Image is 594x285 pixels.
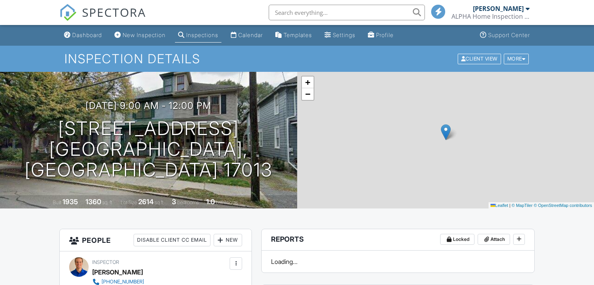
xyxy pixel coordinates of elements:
[504,53,529,64] div: More
[64,52,530,66] h1: Inspection Details
[72,32,102,38] div: Dashboard
[321,28,359,43] a: Settings
[477,28,533,43] a: Support Center
[102,199,113,205] span: sq. ft.
[302,88,314,100] a: Zoom out
[82,4,146,20] span: SPECTORA
[59,11,146,27] a: SPECTORA
[216,199,238,205] span: bathrooms
[177,199,199,205] span: bedrooms
[92,266,143,278] div: [PERSON_NAME]
[214,234,242,246] div: New
[86,100,211,111] h3: [DATE] 9:00 am - 12:00 pm
[238,32,263,38] div: Calendar
[365,28,397,43] a: Profile
[111,28,169,43] a: New Inspection
[175,28,221,43] a: Inspections
[305,89,310,99] span: −
[488,32,530,38] div: Support Center
[53,199,61,205] span: Built
[473,5,524,12] div: [PERSON_NAME]
[62,198,78,206] div: 1935
[376,32,394,38] div: Profile
[305,77,310,87] span: +
[12,118,285,180] h1: [STREET_ADDRESS] [GEOGRAPHIC_DATA], [GEOGRAPHIC_DATA] 17013
[155,199,164,205] span: sq.ft.
[121,199,137,205] span: Lot Size
[458,53,501,64] div: Client View
[534,203,592,208] a: © OpenStreetMap contributors
[333,32,355,38] div: Settings
[86,198,101,206] div: 1360
[441,124,451,140] img: Marker
[509,203,510,208] span: |
[123,32,166,38] div: New Inspection
[284,32,312,38] div: Templates
[228,28,266,43] a: Calendar
[102,279,144,285] div: [PHONE_NUMBER]
[451,12,530,20] div: ALPHA Home Inspection LLC
[60,229,252,251] h3: People
[186,32,218,38] div: Inspections
[272,28,315,43] a: Templates
[59,4,77,21] img: The Best Home Inspection Software - Spectora
[138,198,153,206] div: 2614
[206,198,215,206] div: 1.0
[269,5,425,20] input: Search everything...
[134,234,210,246] div: Disable Client CC Email
[457,55,503,61] a: Client View
[491,203,508,208] a: Leaflet
[302,77,314,88] a: Zoom in
[61,28,105,43] a: Dashboard
[512,203,533,208] a: © MapTiler
[172,198,176,206] div: 3
[92,259,119,265] span: Inspector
